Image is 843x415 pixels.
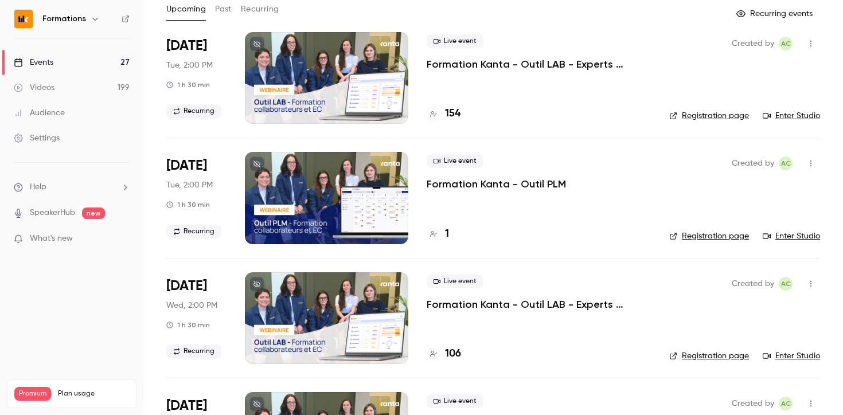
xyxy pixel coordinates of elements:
[445,346,461,362] h4: 106
[30,181,46,193] span: Help
[166,179,213,191] span: Tue, 2:00 PM
[166,272,227,364] div: Sep 3 Wed, 2:00 PM (Europe/Paris)
[781,37,791,50] span: AC
[166,60,213,71] span: Tue, 2:00 PM
[166,156,207,175] span: [DATE]
[166,200,210,209] div: 1 h 30 min
[166,152,227,244] div: Sep 2 Tue, 2:00 PM (Europe/Paris)
[427,226,449,242] a: 1
[166,277,207,295] span: [DATE]
[427,275,483,288] span: Live event
[14,387,51,401] span: Premium
[732,277,774,291] span: Created by
[669,350,749,362] a: Registration page
[427,177,566,191] a: Formation Kanta - Outil PLM
[14,82,54,93] div: Videos
[763,350,820,362] a: Enter Studio
[669,110,749,122] a: Registration page
[781,397,791,410] span: AC
[14,132,60,144] div: Settings
[42,13,86,25] h6: Formations
[166,225,221,238] span: Recurring
[14,57,53,68] div: Events
[445,226,449,242] h4: 1
[427,34,483,48] span: Live event
[14,181,130,193] li: help-dropdown-opener
[166,37,207,55] span: [DATE]
[427,394,483,408] span: Live event
[58,389,129,398] span: Plan usage
[166,397,207,415] span: [DATE]
[779,397,793,410] span: Anaïs Cachelou
[166,32,227,124] div: Sep 2 Tue, 2:00 PM (Europe/Paris)
[779,277,793,291] span: Anaïs Cachelou
[166,80,210,89] div: 1 h 30 min
[30,207,75,219] a: SpeakerHub
[781,277,791,291] span: AC
[116,234,130,244] iframe: Noticeable Trigger
[82,207,105,219] span: new
[779,156,793,170] span: Anaïs Cachelou
[669,230,749,242] a: Registration page
[14,10,33,28] img: Formations
[732,37,774,50] span: Created by
[166,320,210,330] div: 1 h 30 min
[427,297,651,311] a: Formation Kanta - Outil LAB - Experts Comptables & Collaborateurs
[779,37,793,50] span: Anaïs Cachelou
[732,156,774,170] span: Created by
[166,104,221,118] span: Recurring
[781,156,791,170] span: AC
[763,230,820,242] a: Enter Studio
[445,106,460,122] h4: 154
[427,106,460,122] a: 154
[166,300,217,311] span: Wed, 2:00 PM
[30,233,73,245] span: What's new
[427,346,461,362] a: 106
[166,344,221,358] span: Recurring
[427,154,483,168] span: Live event
[763,110,820,122] a: Enter Studio
[14,107,65,119] div: Audience
[731,5,820,23] button: Recurring events
[732,397,774,410] span: Created by
[427,57,651,71] a: Formation Kanta - Outil LAB - Experts Comptables & Collaborateurs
